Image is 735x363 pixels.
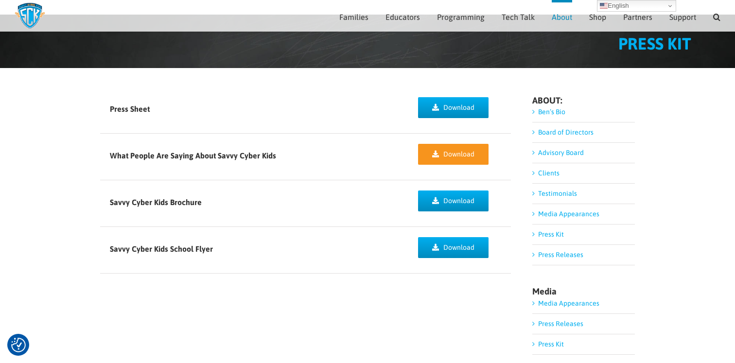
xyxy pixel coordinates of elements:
[502,13,535,21] span: Tech Talk
[110,152,399,159] h5: What People Are Saying About Savvy Cyber Kids
[437,13,485,21] span: Programming
[443,197,474,205] span: Download
[110,198,399,206] h5: Savvy Cyber Kids Brochure
[339,13,368,21] span: Families
[538,108,565,116] a: Ben’s Bio
[538,149,584,156] a: Advisory Board
[538,190,577,197] a: Testimonials
[669,13,696,21] span: Support
[538,210,599,218] a: Media Appearances
[538,251,583,259] a: Press Releases
[589,13,606,21] span: Shop
[418,237,489,258] a: Download
[538,128,594,136] a: Board of Directors
[538,299,599,307] a: Media Appearances
[538,340,564,348] a: Press Kit
[443,243,474,252] span: Download
[11,338,26,352] img: Revisit consent button
[552,13,572,21] span: About
[418,144,489,165] a: Download
[600,2,608,10] img: en
[443,104,474,112] span: Download
[110,245,399,253] h5: Savvy Cyber Kids School Flyer
[385,13,420,21] span: Educators
[623,13,652,21] span: Partners
[618,34,691,53] span: PRESS KIT
[443,150,474,158] span: Download
[418,190,489,211] a: Download
[532,96,635,105] h4: ABOUT:
[418,97,489,118] a: Download
[11,338,26,352] button: Consent Preferences
[15,2,45,29] img: Savvy Cyber Kids Logo
[538,230,564,238] a: Press Kit
[532,287,635,296] h4: Media
[538,169,560,177] a: Clients
[538,320,583,328] a: Press Releases
[110,105,399,113] h5: Press Sheet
